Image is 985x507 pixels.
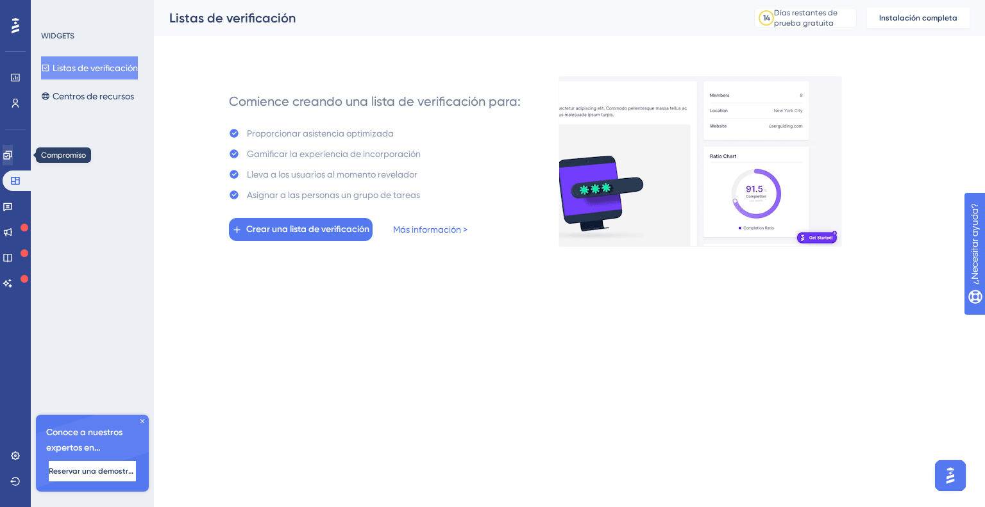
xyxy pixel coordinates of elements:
font: Días restantes de prueba gratuita [774,8,838,28]
button: Centros de recursos [41,85,134,108]
font: WIDGETS [41,31,74,40]
font: Listas de verificación [53,63,138,73]
font: Proporcionar asistencia optimizada [247,128,394,138]
button: Instalación completa [867,8,970,28]
button: Crear una lista de verificación [229,218,373,241]
font: Instalación completa [879,13,957,22]
font: Asignar a las personas un grupo de tareas [247,190,420,200]
font: Centros de recursos [53,91,134,101]
font: Comience creando una lista de verificación para: [229,94,521,109]
button: Reservar una demostración [49,461,136,481]
font: Gamificar la experiencia de incorporación [247,149,421,159]
font: ¿Necesitar ayuda? [30,6,112,15]
font: Lleva a los usuarios al momento revelador [247,169,417,179]
img: e28e67207451d1beac2d0b01ddd05b56.gif [559,76,842,247]
iframe: Asistente de inicio de IA de UserGuiding [931,456,970,495]
font: 14 [763,13,770,22]
font: Más información > [393,224,467,235]
font: Crear una lista de verificación [246,224,369,235]
font: Listas de verificación [169,10,296,26]
font: Conoce a nuestros expertos en onboarding 🎧 [46,427,122,469]
a: Más información > [393,222,467,237]
button: Listas de verificación [41,56,138,79]
font: Reservar una demostración [49,467,149,476]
